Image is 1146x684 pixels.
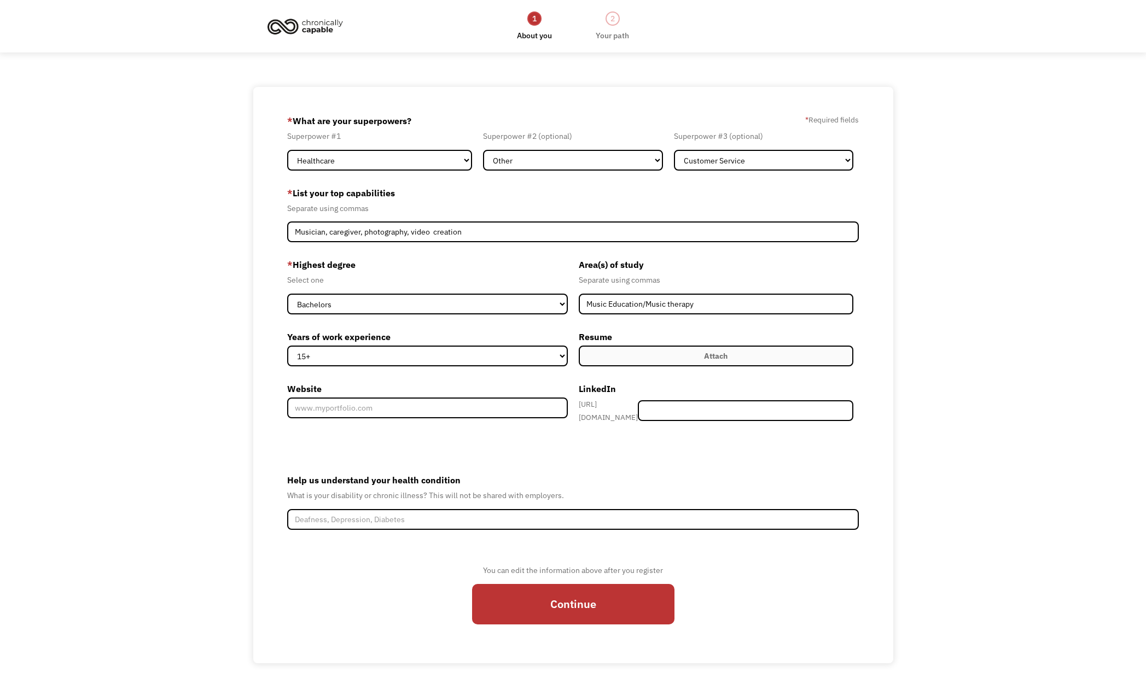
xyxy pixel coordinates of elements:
[287,256,567,273] label: Highest degree
[704,349,728,363] div: Attach
[287,273,567,287] div: Select one
[287,328,567,346] label: Years of work experience
[805,113,859,126] label: Required fields
[287,509,858,530] input: Deafness, Depression, Diabetes
[527,11,542,26] div: 1
[674,130,853,143] div: Superpower #3 (optional)
[287,221,858,242] input: Videography, photography, accounting
[579,294,853,314] input: Anthropology, Education
[579,397,638,424] div: [URL][DOMAIN_NAME]
[264,14,346,38] img: Chronically Capable logo
[606,11,620,26] div: 2
[517,29,552,42] div: About you
[287,184,858,202] label: List your top capabilities
[287,202,858,215] div: Separate using commas
[287,130,472,143] div: Superpower #1
[287,397,567,418] input: www.myportfolio.com
[472,584,674,624] input: Continue
[287,112,858,638] form: Member-Create-Step1
[287,112,411,130] label: What are your superpowers?
[287,489,858,502] div: What is your disability or chronic illness? This will not be shared with employers.
[517,10,552,42] a: 1About you
[596,10,629,42] a: 2Your path
[287,380,567,397] label: Website
[579,256,853,273] label: Area(s) of study
[596,29,629,42] div: Your path
[472,564,674,577] div: You can edit the information above after you register
[483,130,662,143] div: Superpower #2 (optional)
[579,346,853,366] label: Attach
[579,273,853,287] div: Separate using commas
[579,328,853,346] label: Resume
[287,471,858,489] label: Help us understand your health condition
[579,380,853,397] label: LinkedIn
